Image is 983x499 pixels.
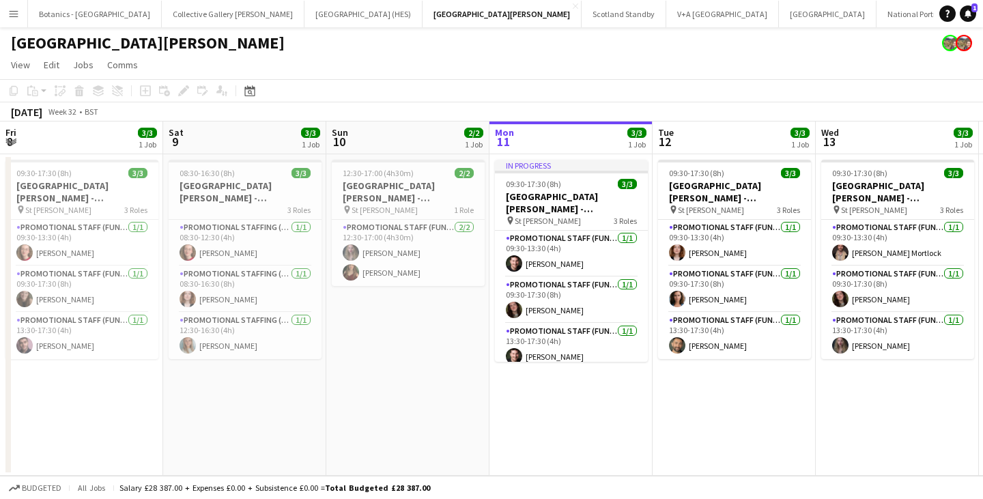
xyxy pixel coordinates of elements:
span: 09:30-17:30 (8h) [669,168,724,178]
a: 1 [960,5,976,22]
a: Jobs [68,56,99,74]
span: 12 [656,134,674,149]
span: 1 Role [454,205,474,215]
div: 1 Job [954,139,972,149]
span: Edit [44,59,59,71]
app-job-card: 08:30-16:30 (8h)3/3[GEOGRAPHIC_DATA][PERSON_NAME] - Fundraising3 RolesPromotional Staffing (Promo... [169,160,322,359]
span: St [PERSON_NAME] [515,216,581,226]
app-card-role: Promotional Staff (Fundraiser)1/109:30-13:30 (4h)[PERSON_NAME] [5,220,158,266]
div: [DATE] [11,105,42,119]
span: View [11,59,30,71]
app-card-role: Promotional Staff (Fundraiser)1/109:30-17:30 (8h)[PERSON_NAME] [495,277,648,324]
div: BST [85,106,98,117]
h3: [GEOGRAPHIC_DATA][PERSON_NAME] - Fundraising [495,190,648,215]
div: Salary £28 387.00 + Expenses £0.00 + Subsistence £0.00 = [119,483,430,493]
span: Total Budgeted £28 387.00 [325,483,430,493]
span: 08:30-16:30 (8h) [180,168,235,178]
span: 3 Roles [940,205,963,215]
h3: [GEOGRAPHIC_DATA][PERSON_NAME] - Fundraising [821,180,974,204]
span: 3/3 [954,128,973,138]
span: St [PERSON_NAME] [25,205,91,215]
app-job-card: 09:30-17:30 (8h)3/3[GEOGRAPHIC_DATA][PERSON_NAME] - Fundraising St [PERSON_NAME]3 RolesPromotiona... [5,160,158,359]
span: 3/3 [944,168,963,178]
div: 1 Job [465,139,483,149]
span: Mon [495,126,514,139]
h3: [GEOGRAPHIC_DATA][PERSON_NAME] - Fundraising [169,180,322,204]
span: 3 Roles [287,205,311,215]
span: 09:30-17:30 (8h) [16,168,72,178]
button: Budgeted [7,481,63,496]
span: Sun [332,126,348,139]
app-card-role: Promotional Staff (Fundraiser)1/109:30-13:30 (4h)[PERSON_NAME] [495,231,648,277]
span: Jobs [73,59,94,71]
app-job-card: 12:30-17:00 (4h30m)2/2[GEOGRAPHIC_DATA][PERSON_NAME] - Fundraising St [PERSON_NAME]1 RolePromotio... [332,160,485,286]
a: Edit [38,56,65,74]
app-card-role: Promotional Staff (Fundraiser)1/109:30-13:30 (4h)[PERSON_NAME] Mortlock [821,220,974,266]
span: 13 [819,134,839,149]
span: 3/3 [781,168,800,178]
span: 09:30-17:30 (8h) [506,179,561,189]
app-job-card: 09:30-17:30 (8h)3/3[GEOGRAPHIC_DATA][PERSON_NAME] - Fundraising St [PERSON_NAME]3 RolesPromotiona... [821,160,974,359]
h3: [GEOGRAPHIC_DATA][PERSON_NAME] - Fundraising [658,180,811,204]
app-card-role: Promotional Staffing (Promotional Staff)1/112:30-16:30 (4h)[PERSON_NAME] [169,313,322,359]
span: 3/3 [138,128,157,138]
button: Collective Gallery [PERSON_NAME] [162,1,304,27]
app-job-card: 09:30-17:30 (8h)3/3[GEOGRAPHIC_DATA][PERSON_NAME] - Fundraising St [PERSON_NAME]3 RolesPromotiona... [658,160,811,359]
a: View [5,56,35,74]
app-card-role: Promotional Staff (Fundraiser)1/113:30-17:30 (4h)[PERSON_NAME] [821,313,974,359]
span: Wed [821,126,839,139]
div: In progress [495,160,648,171]
span: 2/2 [464,128,483,138]
div: 1 Job [139,139,156,149]
span: 3 Roles [614,216,637,226]
span: 3 Roles [124,205,147,215]
app-card-role: Promotional Staff (Fundraiser)1/113:30-17:30 (4h)[PERSON_NAME] [5,313,158,359]
h3: [GEOGRAPHIC_DATA][PERSON_NAME] - Fundraising [332,180,485,204]
span: 3 Roles [777,205,800,215]
span: Fri [5,126,16,139]
span: St [PERSON_NAME] [352,205,418,215]
span: 3/3 [128,168,147,178]
span: St [PERSON_NAME] [678,205,744,215]
button: Botanics - [GEOGRAPHIC_DATA] [28,1,162,27]
button: [GEOGRAPHIC_DATA][PERSON_NAME] [423,1,582,27]
span: Budgeted [22,483,61,493]
span: 3/3 [790,128,810,138]
span: Tue [658,126,674,139]
span: 2/2 [455,168,474,178]
span: 1 [971,3,978,12]
button: [GEOGRAPHIC_DATA] (HES) [304,1,423,27]
app-card-role: Promotional Staffing (Promotional Staff)1/108:30-16:30 (8h)[PERSON_NAME] [169,266,322,313]
app-card-role: Promotional Staff (Fundraiser)1/109:30-17:30 (8h)[PERSON_NAME] [5,266,158,313]
button: Scotland Standby [582,1,666,27]
span: 8 [3,134,16,149]
span: Sat [169,126,184,139]
app-user-avatar: Alyce Paton [942,35,958,51]
h3: [GEOGRAPHIC_DATA][PERSON_NAME] - Fundraising [5,180,158,204]
span: Comms [107,59,138,71]
span: St [PERSON_NAME] [841,205,907,215]
span: 09:30-17:30 (8h) [832,168,887,178]
app-card-role: Promotional Staffing (Promotional Staff)1/108:30-12:30 (4h)[PERSON_NAME] [169,220,322,266]
a: Comms [102,56,143,74]
app-job-card: In progress09:30-17:30 (8h)3/3[GEOGRAPHIC_DATA][PERSON_NAME] - Fundraising St [PERSON_NAME]3 Role... [495,160,648,362]
app-card-role: Promotional Staff (Fundraiser)1/109:30-17:30 (8h)[PERSON_NAME] [821,266,974,313]
span: Week 32 [45,106,79,117]
span: 10 [330,134,348,149]
span: 9 [167,134,184,149]
app-card-role: Promotional Staff (Fundraiser)1/109:30-13:30 (4h)[PERSON_NAME] [658,220,811,266]
span: 3/3 [291,168,311,178]
span: 12:30-17:00 (4h30m) [343,168,414,178]
span: 3/3 [618,179,637,189]
span: All jobs [75,483,108,493]
app-card-role: Promotional Staff (Fundraiser)1/113:30-17:30 (4h)[PERSON_NAME] [658,313,811,359]
app-card-role: Promotional Staff (Fundraiser)1/109:30-17:30 (8h)[PERSON_NAME] [658,266,811,313]
button: V+A [GEOGRAPHIC_DATA] [666,1,779,27]
app-card-role: Promotional Staff (Fundraiser)2/212:30-17:00 (4h30m)[PERSON_NAME][PERSON_NAME] [332,220,485,286]
span: 11 [493,134,514,149]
